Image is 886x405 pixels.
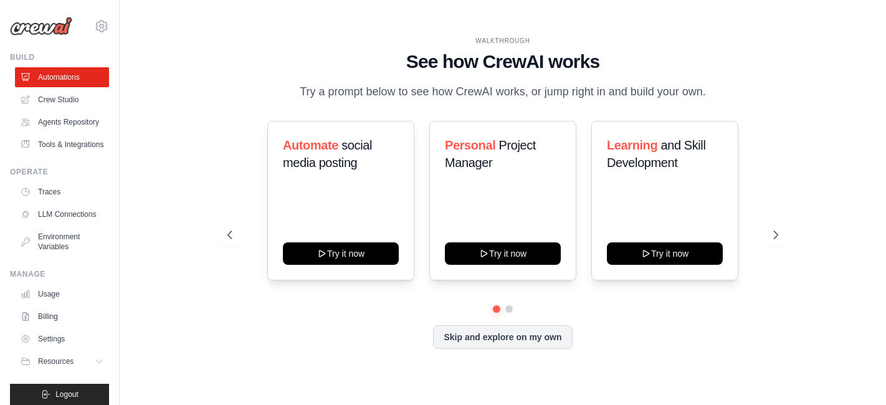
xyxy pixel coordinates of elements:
span: Resources [38,356,74,366]
a: Usage [15,284,109,304]
a: Tools & Integrations [15,135,109,155]
button: Try it now [283,242,399,265]
a: Settings [15,329,109,349]
button: Try it now [607,242,723,265]
img: Logo [10,17,72,36]
button: Resources [15,351,109,371]
h1: See how CrewAI works [227,50,779,73]
span: social media posting [283,138,372,169]
a: Traces [15,182,109,202]
button: Skip and explore on my own [433,325,572,349]
button: Logout [10,384,109,405]
a: Agents Repository [15,112,109,132]
a: Billing [15,307,109,326]
a: LLM Connections [15,204,109,224]
a: Automations [15,67,109,87]
a: Environment Variables [15,227,109,257]
div: Build [10,52,109,62]
iframe: Chat Widget [824,345,886,405]
div: Operate [10,167,109,177]
span: Logout [55,389,79,399]
div: WALKTHROUGH [227,36,779,45]
span: Project Manager [445,138,536,169]
span: Learning [607,138,657,152]
a: Crew Studio [15,90,109,110]
span: Automate [283,138,338,152]
span: Personal [445,138,495,152]
p: Try a prompt below to see how CrewAI works, or jump right in and build your own. [293,83,712,101]
div: Manage [10,269,109,279]
button: Try it now [445,242,561,265]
